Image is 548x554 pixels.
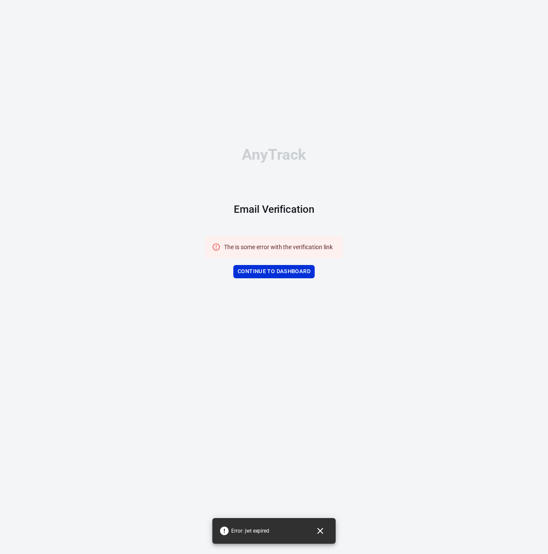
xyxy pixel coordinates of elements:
[219,526,269,536] span: Error: jwt expired
[188,147,360,162] div: AnyTrack
[220,239,336,255] div: The is some error with the verification link
[234,203,314,215] h1: Email Verification
[310,521,332,541] button: Close
[233,265,315,278] a: Continue to Dashboard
